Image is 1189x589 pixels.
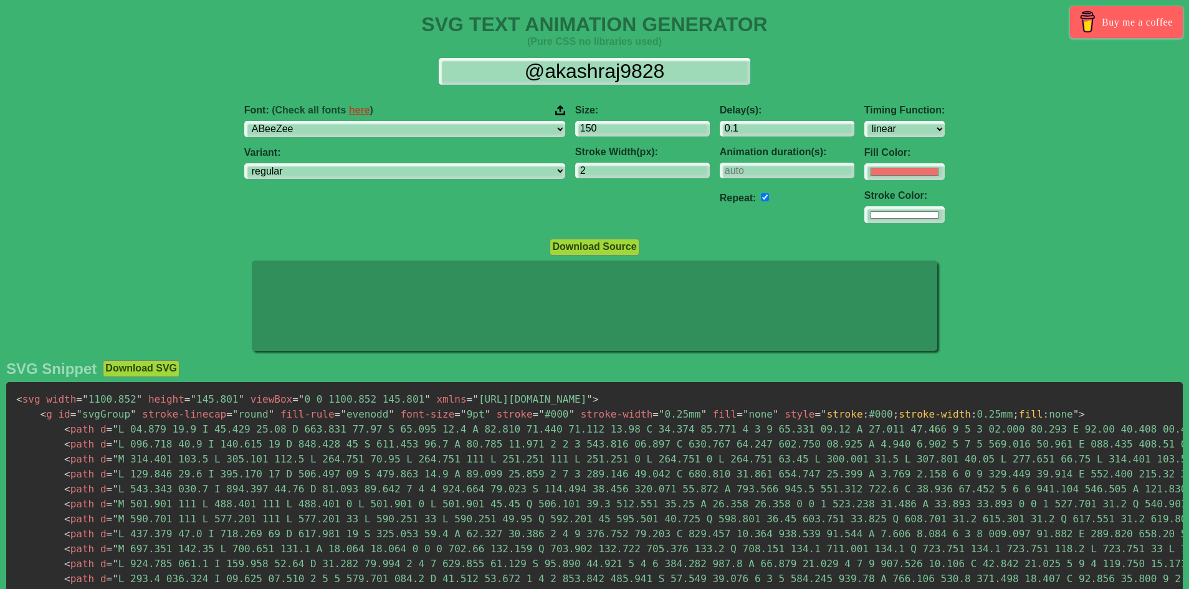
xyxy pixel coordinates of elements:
span: path [64,453,94,465]
span: " [485,408,491,420]
input: auto [720,163,854,178]
span: 1100.852 [76,393,142,405]
span: =" [814,408,826,420]
span: = [70,408,77,420]
span: svgGroup [70,408,136,420]
span: = [76,393,82,405]
span: = [107,498,113,510]
span: " [298,393,305,405]
span: d [100,498,107,510]
span: = [533,408,539,420]
span: path [64,498,94,510]
span: = [107,558,113,570]
span: " [743,408,749,420]
span: fill-rule [280,408,335,420]
input: Input Text Here [439,58,750,85]
span: d [100,558,107,570]
span: #000 [533,408,575,420]
h2: SVG Snippet [6,360,97,378]
span: = [107,513,113,525]
span: = [107,438,113,450]
span: path [64,513,94,525]
span: " [130,408,136,420]
span: < [64,438,70,450]
a: Buy me a coffee [1070,6,1183,38]
span: = [292,393,298,405]
span: height [148,393,184,405]
span: : [1043,408,1049,420]
button: Download Source [550,239,639,255]
a: here [349,105,370,115]
span: < [64,558,70,570]
span: < [64,513,70,525]
button: Download SVG [103,360,179,376]
span: = [454,408,461,420]
span: 145.801 [184,393,244,405]
span: " [461,408,467,420]
span: = [107,573,113,585]
span: " [388,408,394,420]
span: " [76,408,82,420]
span: < [64,468,70,480]
span: g [41,408,52,420]
span: [URL][DOMAIN_NAME] [467,393,593,405]
span: evenodd [335,408,394,420]
span: " [538,408,545,420]
span: " [112,543,118,555]
span: 0 0 1100.852 145.801 [292,393,431,405]
label: Stroke Color: [864,190,945,201]
span: = [737,408,743,420]
span: width [46,393,76,405]
input: auto [761,193,769,201]
label: Timing Function: [864,105,945,116]
img: Buy me a coffee [1077,11,1099,32]
span: d [100,483,107,495]
span: d [100,423,107,435]
span: " [424,393,431,405]
span: " [112,558,118,570]
span: ; [1013,408,1019,420]
label: Variant: [244,147,565,158]
span: path [64,543,94,555]
span: stroke-width [899,408,971,420]
span: d [100,543,107,555]
span: : [971,408,977,420]
span: #000 0.25mm none [827,408,1073,420]
span: < [64,528,70,540]
span: id [58,408,70,420]
span: " [112,573,118,585]
span: path [64,483,94,495]
label: Delay(s): [720,105,854,116]
label: Size: [575,105,710,116]
span: path [64,468,94,480]
span: svg [16,393,41,405]
span: " [773,408,779,420]
label: Animation duration(s): [720,146,854,158]
span: path [64,423,94,435]
span: font-size [401,408,455,420]
span: = [652,408,659,420]
span: " [586,393,593,405]
span: = [107,543,113,555]
span: style [785,408,814,420]
span: Buy me a coffee [1102,11,1173,33]
span: path [64,528,94,540]
span: = [107,423,113,435]
span: " [659,408,665,420]
span: " [568,408,575,420]
span: : [863,408,869,420]
span: " [112,453,118,465]
span: d [100,438,107,450]
span: < [41,408,47,420]
span: = [107,528,113,540]
span: = [107,453,113,465]
input: 2px [575,163,710,178]
label: Fill Color: [864,147,945,158]
span: fill [1019,408,1043,420]
span: xmlns [436,393,466,405]
span: < [64,498,70,510]
span: < [64,453,70,465]
span: 0.25mm [652,408,707,420]
span: d [100,528,107,540]
span: = [107,483,113,495]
